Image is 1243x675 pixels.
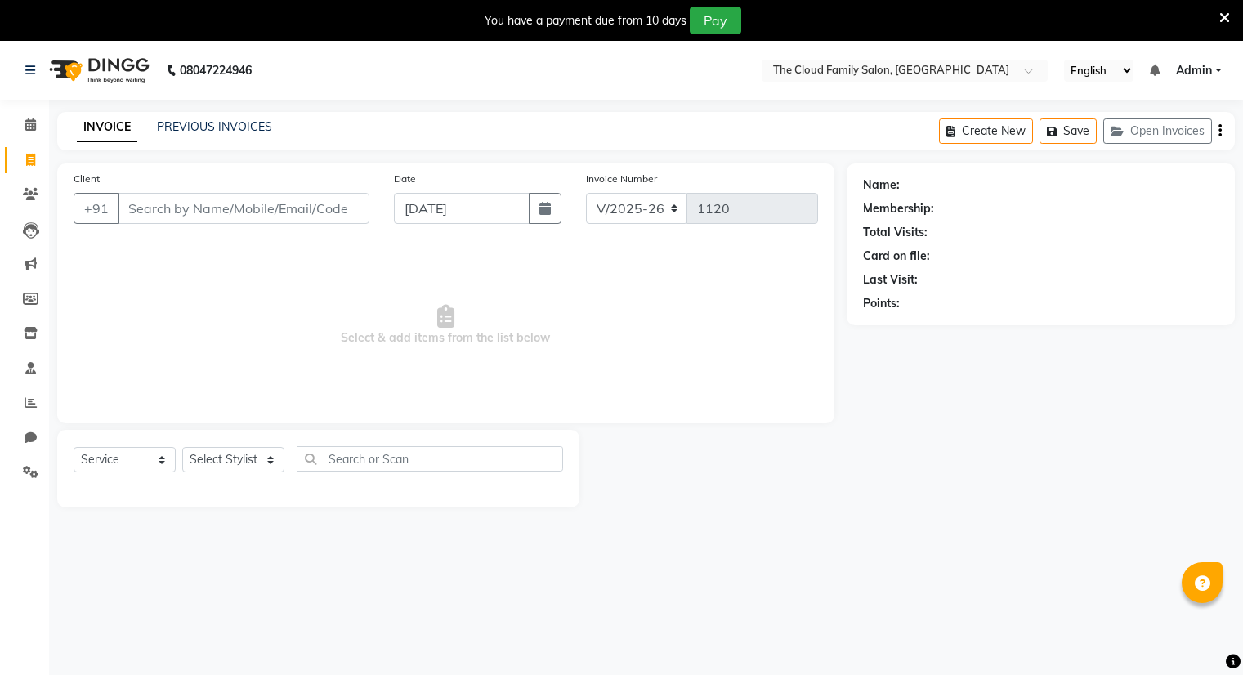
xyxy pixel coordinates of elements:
[77,113,137,142] a: INVOICE
[157,119,272,134] a: PREVIOUS INVOICES
[180,47,252,93] b: 08047224946
[586,172,657,186] label: Invoice Number
[863,224,928,241] div: Total Visits:
[1040,118,1097,144] button: Save
[1176,62,1212,79] span: Admin
[939,118,1033,144] button: Create New
[863,295,900,312] div: Points:
[485,12,686,29] div: You have a payment due from 10 days
[74,172,100,186] label: Client
[118,193,369,224] input: Search by Name/Mobile/Email/Code
[1174,610,1227,659] iframe: chat widget
[863,248,930,265] div: Card on file:
[297,446,563,472] input: Search or Scan
[74,244,818,407] span: Select & add items from the list below
[1103,118,1212,144] button: Open Invoices
[690,7,741,34] button: Pay
[394,172,416,186] label: Date
[863,200,934,217] div: Membership:
[74,193,119,224] button: +91
[863,177,900,194] div: Name:
[863,271,918,288] div: Last Visit:
[42,47,154,93] img: logo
